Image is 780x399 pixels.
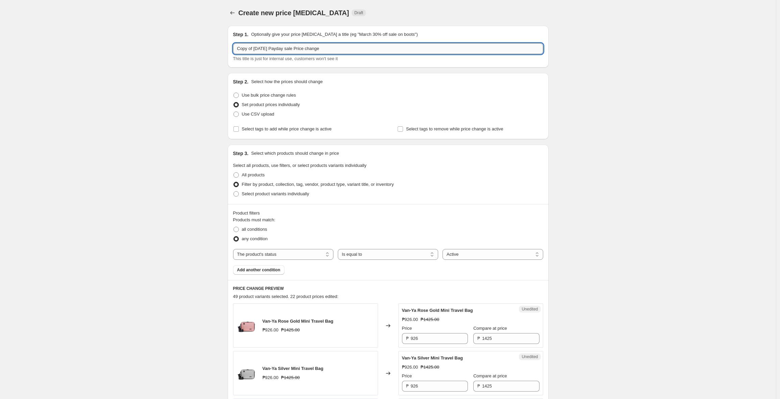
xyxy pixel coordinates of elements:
[473,373,507,378] span: Compare at price
[242,182,394,187] span: Filter by product, collection, tag, vendor, product type, variant title, or inventory
[233,43,543,54] input: 30% off holiday sale
[233,78,249,85] h2: Step 2.
[237,316,257,336] img: Van-Ya_Rose_Gold_2_2048x2048_NP_80x.jpg
[402,355,463,360] span: Van-Ya Silver Mini Travel Bag
[421,364,439,371] strike: ₱1425.00
[402,308,473,313] span: Van-Ya Rose Gold Mini Travel Bag
[406,126,503,131] span: Select tags to remove while price change is active
[233,210,543,217] div: Product filters
[262,319,333,324] span: Van-Ya Rose Gold Mini Travel Bag
[262,374,279,381] div: ₱926.00
[402,364,418,371] div: ₱926.00
[237,363,257,383] img: Van-Ya_Silver_2_2048x2048_NP_80x.jpg
[281,327,300,333] strike: ₱1425.00
[281,374,300,381] strike: ₱1425.00
[228,8,237,18] button: Price change jobs
[233,31,249,38] h2: Step 1.
[242,93,296,98] span: Use bulk price change rules
[242,172,265,177] span: All products
[522,306,538,312] span: Unedited
[251,78,323,85] p: Select how the prices should change
[237,267,280,273] span: Add another condition
[233,286,543,291] h6: PRICE CHANGE PREVIEW
[402,326,412,331] span: Price
[233,294,338,299] span: 49 product variants selected. 22 product prices edited:
[242,126,332,131] span: Select tags to add while price change is active
[251,31,418,38] p: Optionally give your price [MEDICAL_DATA] a title (eg "March 30% off sale on boots")
[406,336,409,341] span: ₱
[262,327,279,333] div: ₱926.00
[473,326,507,331] span: Compare at price
[233,265,284,275] button: Add another condition
[242,191,309,196] span: Select product variants individually
[402,373,412,378] span: Price
[477,336,480,341] span: ₱
[242,227,267,232] span: all conditions
[242,102,300,107] span: Set product prices individually
[242,236,268,241] span: any condition
[354,10,363,16] span: Draft
[238,9,349,17] span: Create new price [MEDICAL_DATA]
[402,316,418,323] div: ₱926.00
[233,217,276,222] span: Products must match:
[406,383,409,389] span: ₱
[233,150,249,157] h2: Step 3.
[242,111,274,117] span: Use CSV upload
[251,150,339,157] p: Select which products should change in price
[262,366,324,371] span: Van-Ya Silver Mini Travel Bag
[522,354,538,359] span: Unedited
[233,56,338,61] span: This title is just for internal use, customers won't see it
[233,163,367,168] span: Select all products, use filters, or select products variants individually
[421,316,439,323] strike: ₱1425.00
[477,383,480,389] span: ₱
